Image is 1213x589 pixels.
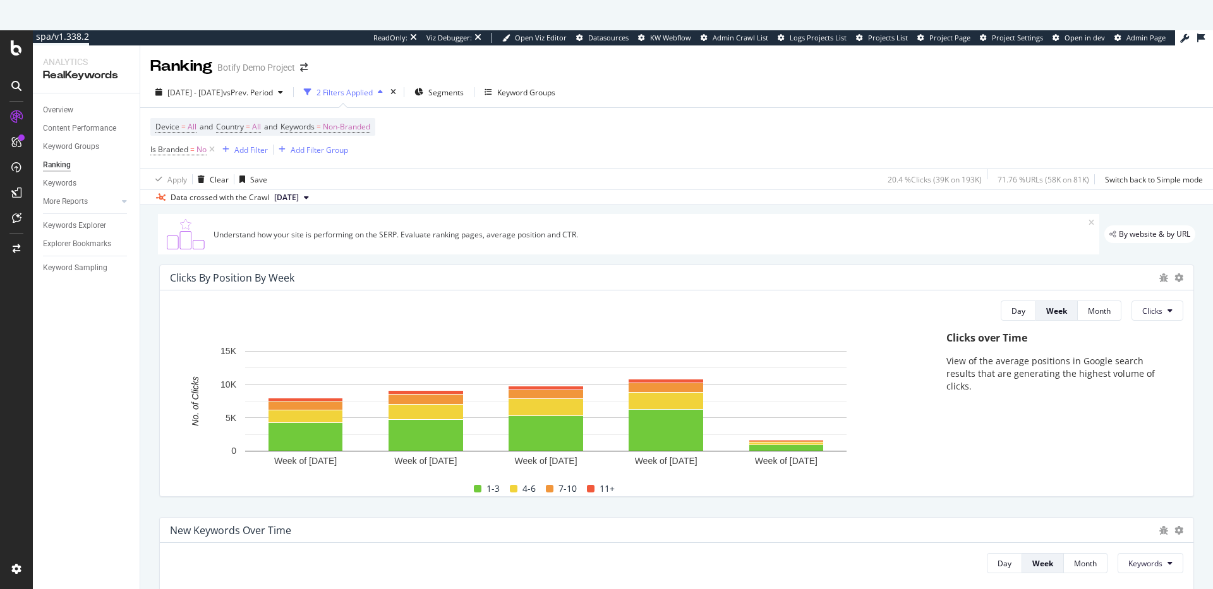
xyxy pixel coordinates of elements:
[43,237,111,251] div: Explorer Bookmarks
[497,87,555,98] div: Keyword Groups
[946,331,1171,345] div: Clicks over Time
[150,169,187,189] button: Apply
[43,140,99,153] div: Keyword Groups
[980,33,1043,43] a: Project Settings
[576,33,629,43] a: Datasources
[888,174,982,185] div: 20.4 % Clicks ( 39K on 193K )
[1074,558,1097,569] div: Month
[998,558,1011,569] div: Day
[210,174,229,185] div: Clear
[33,30,89,43] div: spa/v1.338.2
[250,174,267,185] div: Save
[299,82,388,102] button: 2 Filters Applied
[992,33,1043,42] span: Project Settings
[170,524,291,537] div: New Keywords Over Time
[43,158,71,172] div: Ranking
[373,33,407,43] div: ReadOnly:
[1011,306,1025,316] div: Day
[217,61,295,74] div: Botify Demo Project
[1159,526,1168,535] div: bug
[1170,546,1200,576] iframe: Intercom live chat
[409,82,469,102] button: Segments
[1088,306,1111,316] div: Month
[1128,558,1162,569] span: Keywords
[998,174,1089,185] div: 71.76 % URLs ( 58K on 81K )
[190,377,200,427] text: No. of Clicks
[323,118,370,136] span: Non-Branded
[226,413,237,423] text: 5K
[43,56,130,68] div: Analytics
[246,121,250,132] span: =
[426,33,472,43] div: Viz Debugger:
[274,456,337,466] text: Week of [DATE]
[150,56,212,77] div: Ranking
[987,553,1022,573] button: Day
[1119,230,1190,238] span: By website & by URL
[167,87,223,98] span: [DATE] - [DATE]
[1065,33,1105,42] span: Open in dev
[946,355,1171,393] p: View of the average positions in Google search results that are generating the highest volume of ...
[193,169,229,189] button: Clear
[515,33,567,42] span: Open Viz Editor
[196,141,207,158] span: No
[43,122,131,135] a: Content Performance
[43,219,131,232] a: Keywords Explorer
[588,33,629,42] span: Datasources
[43,261,131,275] a: Keyword Sampling
[650,33,691,42] span: KW Webflow
[635,456,697,466] text: Week of [DATE]
[868,33,908,42] span: Projects List
[317,121,321,132] span: =
[223,87,273,98] span: vs Prev. Period
[638,33,691,43] a: KW Webflow
[150,82,288,102] button: [DATE] - [DATE]vsPrev. Period
[163,219,208,249] img: C0S+odjvPe+dCwPhcw0W2jU4KOcefU0IcxbkVEfgJ6Ft4vBgsVVQAAAABJRU5ErkJggg==
[1159,273,1168,282] div: bug
[1142,306,1162,316] span: Clicks
[1078,300,1121,321] button: Month
[252,118,261,136] span: All
[170,345,922,470] svg: A chart.
[43,177,131,190] a: Keywords
[1064,553,1107,573] button: Month
[234,145,268,155] div: Add Filter
[43,237,131,251] a: Explorer Bookmarks
[1105,174,1203,185] div: Switch back to Simple mode
[217,142,268,157] button: Add Filter
[1126,33,1166,42] span: Admin Page
[394,456,457,466] text: Week of [DATE]
[291,145,348,155] div: Add Filter Group
[1036,300,1078,321] button: Week
[790,33,847,42] span: Logs Projects List
[43,219,106,232] div: Keywords Explorer
[388,86,399,98] div: times
[856,33,908,43] a: Projects List
[43,104,73,117] div: Overview
[1022,553,1064,573] button: Week
[200,121,213,132] span: and
[274,142,348,157] button: Add Filter Group
[1032,558,1053,569] div: Week
[274,192,299,203] span: 2025 Sep. 20th
[558,481,577,496] span: 7-10
[502,33,567,43] a: Open Viz Editor
[428,87,464,98] span: Segments
[43,158,131,172] a: Ranking
[701,33,768,43] a: Admin Crawl List
[181,121,186,132] span: =
[264,121,277,132] span: and
[929,33,970,42] span: Project Page
[43,177,76,190] div: Keywords
[33,30,89,45] a: spa/v1.338.2
[231,446,236,456] text: 0
[1132,300,1183,321] button: Clicks
[171,192,269,203] div: Data crossed with the Crawl
[220,347,237,357] text: 15K
[514,456,577,466] text: Week of [DATE]
[167,174,187,185] div: Apply
[43,104,131,117] a: Overview
[220,379,237,390] text: 10K
[216,121,244,132] span: Country
[917,33,970,43] a: Project Page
